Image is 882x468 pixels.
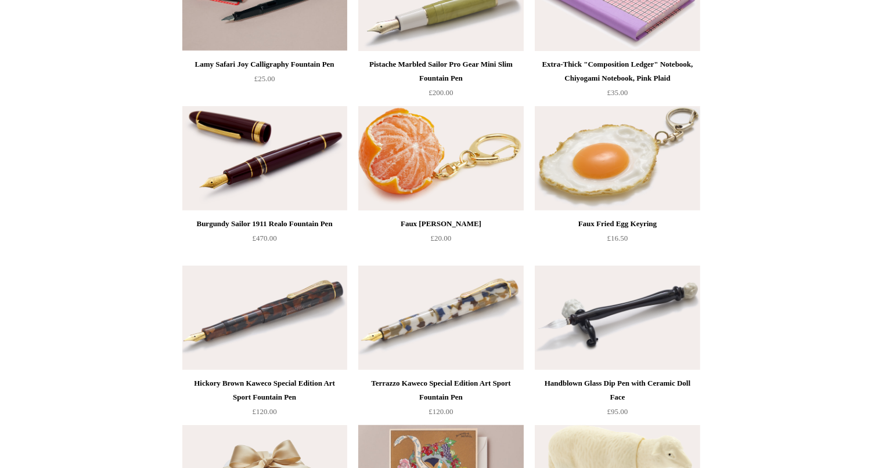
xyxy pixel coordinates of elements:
[607,407,628,416] span: £95.00
[185,57,344,71] div: Lamy Safari Joy Calligraphy Fountain Pen
[182,106,347,211] img: Burgundy Sailor 1911 Realo Fountain Pen
[185,376,344,404] div: Hickory Brown Kaweco Special Edition Art Sport Fountain Pen
[429,407,453,416] span: £120.00
[182,57,347,105] a: Lamy Safari Joy Calligraphy Fountain Pen £25.00
[535,217,700,264] a: Faux Fried Egg Keyring £16.50
[182,266,347,370] a: Hickory Brown Kaweco Special Edition Art Sport Fountain Pen Hickory Brown Kaweco Special Edition ...
[538,57,697,85] div: Extra-Thick "Composition Ledger" Notebook, Chiyogami Notebook, Pink Plaid
[185,217,344,231] div: Burgundy Sailor 1911 Realo Fountain Pen
[182,266,347,370] img: Hickory Brown Kaweco Special Edition Art Sport Fountain Pen
[607,88,628,97] span: £35.00
[182,376,347,424] a: Hickory Brown Kaweco Special Edition Art Sport Fountain Pen £120.00
[535,266,700,370] img: Handblown Glass Dip Pen with Ceramic Doll Face
[535,266,700,370] a: Handblown Glass Dip Pen with Ceramic Doll Face Handblown Glass Dip Pen with Ceramic Doll Face
[358,266,523,370] img: Terrazzo Kaweco Special Edition Art Sport Fountain Pen
[361,57,520,85] div: Pistache Marbled Sailor Pro Gear Mini Slim Fountain Pen
[358,57,523,105] a: Pistache Marbled Sailor Pro Gear Mini Slim Fountain Pen £200.00
[607,234,628,242] span: £16.50
[182,106,347,211] a: Burgundy Sailor 1911 Realo Fountain Pen Burgundy Sailor 1911 Realo Fountain Pen
[358,106,523,211] a: Faux Clementine Keyring Faux Clementine Keyring
[535,376,700,424] a: Handblown Glass Dip Pen with Ceramic Doll Face £95.00
[431,234,452,242] span: £20.00
[252,234,276,242] span: £470.00
[535,106,700,211] img: Faux Fried Egg Keyring
[361,217,520,231] div: Faux [PERSON_NAME]
[361,376,520,404] div: Terrazzo Kaweco Special Edition Art Sport Fountain Pen
[358,266,523,370] a: Terrazzo Kaweco Special Edition Art Sport Fountain Pen Terrazzo Kaweco Special Edition Art Sport ...
[358,376,523,424] a: Terrazzo Kaweco Special Edition Art Sport Fountain Pen £120.00
[538,217,697,231] div: Faux Fried Egg Keyring
[252,407,276,416] span: £120.00
[535,106,700,211] a: Faux Fried Egg Keyring Faux Fried Egg Keyring
[538,376,697,404] div: Handblown Glass Dip Pen with Ceramic Doll Face
[182,217,347,264] a: Burgundy Sailor 1911 Realo Fountain Pen £470.00
[535,57,700,105] a: Extra-Thick "Composition Ledger" Notebook, Chiyogami Notebook, Pink Plaid £35.00
[429,88,453,97] span: £200.00
[254,74,275,83] span: £25.00
[358,106,523,211] img: Faux Clementine Keyring
[358,217,523,264] a: Faux [PERSON_NAME] £20.00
